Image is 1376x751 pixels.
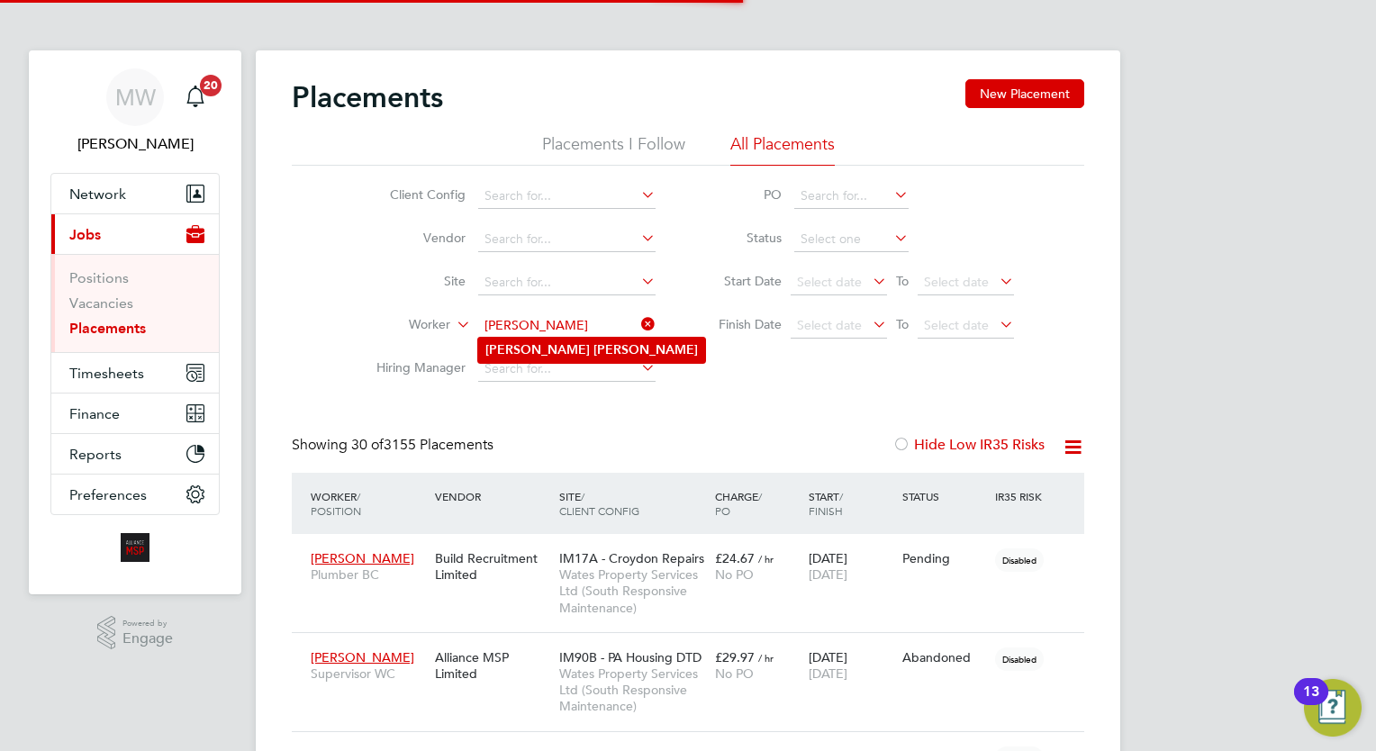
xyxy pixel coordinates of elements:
[991,480,1053,512] div: IR35 Risk
[559,665,706,715] span: Wates Property Services Ltd (South Responsive Maintenance)
[804,541,898,592] div: [DATE]
[794,184,909,209] input: Search for...
[51,174,219,213] button: Network
[50,133,220,155] span: Megan Westlotorn
[701,186,782,203] label: PO
[898,480,991,512] div: Status
[97,616,174,650] a: Powered byEngage
[69,226,101,243] span: Jobs
[51,394,219,433] button: Finance
[306,540,1084,556] a: [PERSON_NAME]Plumber BCBuild Recruitment LimitedIM17A - Croydon RepairsWates Property Services Lt...
[51,214,219,254] button: Jobs
[715,665,754,682] span: No PO
[69,446,122,463] span: Reports
[69,320,146,337] a: Placements
[351,436,493,454] span: 3155 Placements
[200,75,222,96] span: 20
[902,649,987,665] div: Abandoned
[362,186,466,203] label: Client Config
[430,480,555,512] div: Vendor
[715,489,762,518] span: / PO
[69,294,133,312] a: Vacancies
[794,227,909,252] input: Select one
[51,475,219,514] button: Preferences
[924,274,989,290] span: Select date
[559,550,704,566] span: IM17A - Croydon Repairs
[478,313,656,339] input: Search for...
[891,312,914,336] span: To
[69,486,147,503] span: Preferences
[351,436,384,454] span: 30 of
[478,227,656,252] input: Search for...
[478,184,656,209] input: Search for...
[701,230,782,246] label: Status
[593,342,698,357] b: [PERSON_NAME]
[701,273,782,289] label: Start Date
[177,68,213,126] a: 20
[758,552,774,566] span: / hr
[715,566,754,583] span: No PO
[121,533,149,562] img: alliancemsp-logo-retina.png
[69,185,126,203] span: Network
[1303,692,1319,715] div: 13
[362,273,466,289] label: Site
[809,566,847,583] span: [DATE]
[69,269,129,286] a: Positions
[362,359,466,375] label: Hiring Manager
[995,548,1044,572] span: Disabled
[804,640,898,691] div: [DATE]
[485,342,590,357] b: [PERSON_NAME]
[902,550,987,566] div: Pending
[711,480,804,527] div: Charge
[311,550,414,566] span: [PERSON_NAME]
[115,86,156,109] span: MW
[69,405,120,422] span: Finance
[306,639,1084,655] a: [PERSON_NAME]Supervisor WCAlliance MSP LimitedIM90B - PA Housing DTDWates Property Services Ltd (...
[311,489,361,518] span: / Position
[715,649,755,665] span: £29.97
[347,316,450,334] label: Worker
[292,79,443,115] h2: Placements
[555,480,711,527] div: Site
[306,480,430,527] div: Worker
[69,365,144,382] span: Timesheets
[292,436,497,455] div: Showing
[29,50,241,594] nav: Main navigation
[122,631,173,647] span: Engage
[715,550,755,566] span: £24.67
[311,566,426,583] span: Plumber BC
[559,489,639,518] span: / Client Config
[797,274,862,290] span: Select date
[797,317,862,333] span: Select date
[122,616,173,631] span: Powered by
[559,649,702,665] span: IM90B - PA Housing DTD
[995,647,1044,671] span: Disabled
[311,649,414,665] span: [PERSON_NAME]
[311,665,426,682] span: Supervisor WC
[965,79,1084,108] button: New Placement
[51,434,219,474] button: Reports
[51,353,219,393] button: Timesheets
[892,436,1045,454] label: Hide Low IR35 Risks
[758,651,774,665] span: / hr
[1304,679,1362,737] button: Open Resource Center, 13 new notifications
[804,480,898,527] div: Start
[478,357,656,382] input: Search for...
[50,68,220,155] a: MW[PERSON_NAME]
[924,317,989,333] span: Select date
[809,489,843,518] span: / Finish
[730,133,835,166] li: All Placements
[430,541,555,592] div: Build Recruitment Limited
[559,566,706,616] span: Wates Property Services Ltd (South Responsive Maintenance)
[701,316,782,332] label: Finish Date
[809,665,847,682] span: [DATE]
[891,269,914,293] span: To
[51,254,219,352] div: Jobs
[362,230,466,246] label: Vendor
[430,640,555,691] div: Alliance MSP Limited
[542,133,685,166] li: Placements I Follow
[50,533,220,562] a: Go to home page
[478,270,656,295] input: Search for...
